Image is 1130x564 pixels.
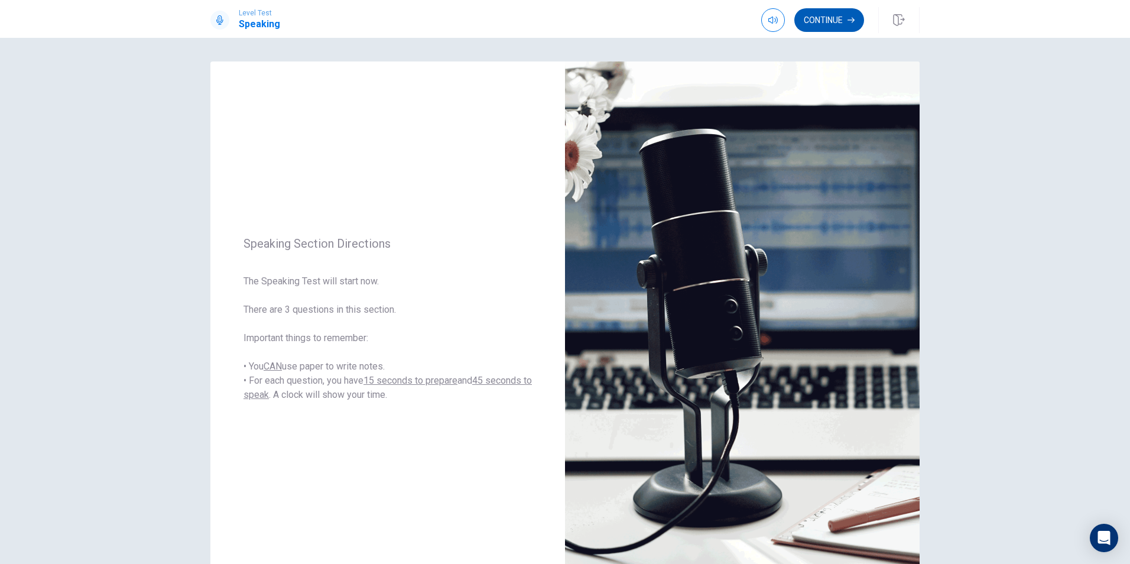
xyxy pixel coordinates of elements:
[794,8,864,32] button: Continue
[264,361,282,372] u: CAN
[1090,524,1118,552] div: Open Intercom Messenger
[243,236,532,251] span: Speaking Section Directions
[239,9,280,17] span: Level Test
[243,274,532,402] span: The Speaking Test will start now. There are 3 questions in this section. Important things to reme...
[239,17,280,31] h1: Speaking
[363,375,457,386] u: 15 seconds to prepare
